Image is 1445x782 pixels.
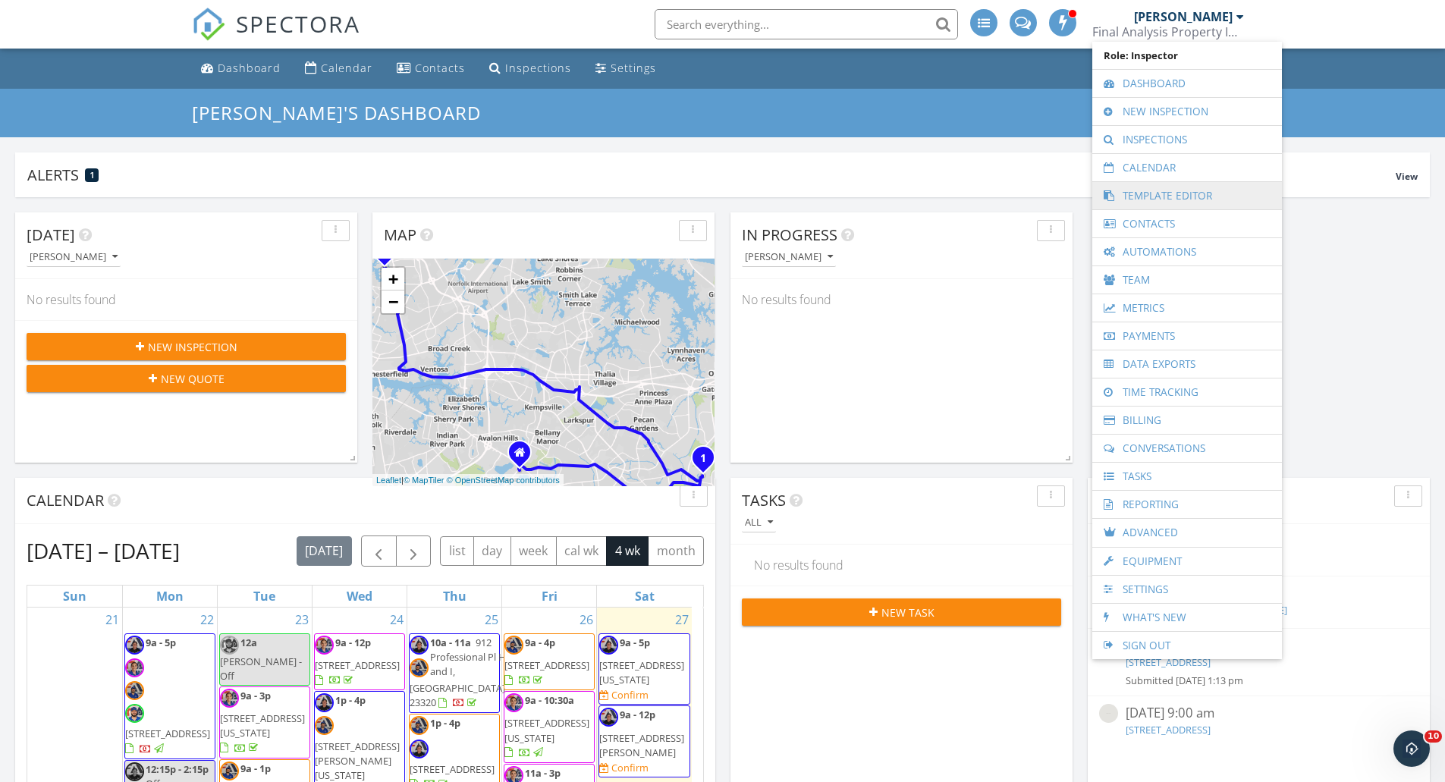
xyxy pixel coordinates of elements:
img: todd_estes_round_hs.png [220,636,239,655]
img: 20210608_122349.jpg [220,762,239,780]
a: [STREET_ADDRESS] [1126,723,1211,736]
a: Go to September 23, 2025 [292,608,312,632]
button: day [473,536,511,566]
a: [PERSON_NAME]'s Dashboard [192,100,494,125]
a: New Inspection [1100,98,1274,125]
a: Thursday [440,586,470,607]
span: New Inspection [148,339,237,355]
span: 9a - 4p [525,636,555,649]
img: 20210608_122349.jpg [315,716,334,735]
iframe: Intercom live chat [1393,730,1430,767]
a: Leaflet [376,476,401,485]
span: 11a - 3p [525,766,561,780]
span: In Progress [742,225,837,245]
div: 1446 Kempsville RD, Virginia Beach VA 23464 [520,452,529,461]
span: [STREET_ADDRESS] [315,658,400,672]
img: 20210608_122421.jpg [599,636,618,655]
span: 9a - 1p [240,762,271,775]
span: [STREET_ADDRESS][US_STATE] [220,711,305,740]
a: Inspections [1100,126,1274,153]
button: All [742,513,776,533]
a: [STREET_ADDRESS] [1126,655,1211,669]
img: 20210610_122857.jpg [315,636,334,655]
div: Final Analysis Property Inspections [1092,24,1244,39]
img: 20210608_122421.jpg [315,693,334,712]
img: 20210610_122857.jpg [504,693,523,712]
a: Confirm [599,761,649,775]
a: 9a - 10:30a [STREET_ADDRESS][US_STATE] [504,691,595,763]
a: Zoom in [382,268,404,291]
a: Zoom out [382,291,404,313]
a: Tuesday [250,586,278,607]
div: [PERSON_NAME] [745,252,833,262]
button: New Quote [27,365,346,392]
span: 12:15p - 2:15p [146,762,209,776]
a: 9a - 12p [STREET_ADDRESS] [314,633,405,691]
img: 20210608_122421.jpg [599,708,618,727]
a: 9a - 4p [STREET_ADDRESS] [504,636,589,686]
a: Go to September 21, 2025 [102,608,122,632]
span: [STREET_ADDRESS][PERSON_NAME][US_STATE] [315,740,400,782]
a: Contacts [1100,210,1274,237]
a: Billing [1100,407,1274,434]
a: [DATE] 9:00 am [STREET_ADDRESS] [1099,704,1418,740]
img: 20210608_122349.jpg [410,658,429,677]
button: [DATE] [297,536,352,566]
a: 10a - 11a 912 Professional Pl H and I, [GEOGRAPHIC_DATA] 23320 [410,636,505,710]
div: No results found [743,545,1060,586]
div: No results found [730,279,1073,320]
a: Monday [153,586,187,607]
span: [STREET_ADDRESS][US_STATE] [599,658,684,686]
span: Tasks [742,490,786,510]
a: 10a - 11a 912 Professional Pl H and I, [GEOGRAPHIC_DATA] 23320 [409,633,500,714]
img: 20210608_122349.jpg [125,681,144,700]
div: [PERSON_NAME] [30,252,118,262]
img: 20210610_122857.jpg [220,689,239,708]
div: Dashboard [218,61,281,75]
img: 20210608_122349.jpg [410,716,429,735]
h2: [DATE] – [DATE] [27,535,180,566]
a: Team [1100,266,1274,294]
span: 1p - 4p [335,693,366,707]
a: Contacts [391,55,471,83]
input: Search everything... [655,9,958,39]
a: Data Exports [1100,350,1274,378]
button: New Inspection [27,333,346,360]
a: Automations [1100,238,1274,265]
a: Reporting [1100,491,1274,518]
i: 1 [700,454,706,464]
span: Calendar [27,490,104,510]
a: 9a - 3p [STREET_ADDRESS][US_STATE] [219,686,310,758]
img: The Best Home Inspection Software - Spectora [192,8,225,41]
div: Settings [611,61,656,75]
span: 9a - 12p [335,636,371,649]
img: streetview [1099,704,1118,723]
div: Calendar [321,61,372,75]
span: [STREET_ADDRESS] [504,658,589,672]
span: 9a - 10:30a [525,693,574,707]
img: 20210610_122857.jpg [125,658,144,677]
a: Dashboard [1100,70,1274,97]
span: 9a - 5p [620,636,650,649]
a: Calendar [1100,154,1274,181]
a: Go to September 22, 2025 [197,608,217,632]
a: Metrics [1100,294,1274,322]
span: [STREET_ADDRESS] [125,727,210,740]
div: Contacts [415,61,465,75]
a: 9a - 5p [STREET_ADDRESS][US_STATE] [599,636,684,686]
span: 1p - 4p [430,716,460,730]
span: Map [384,225,416,245]
a: Tasks [1100,463,1274,490]
img: 20210608_122421.jpg [410,740,429,758]
span: [STREET_ADDRESS] [410,762,495,776]
a: Calendar [299,55,379,83]
button: Next [396,535,432,567]
a: Template Editor [1100,182,1274,209]
img: 20210608_122349.jpg [504,636,523,655]
a: Advanced [1100,519,1274,547]
a: 9a - 5p [STREET_ADDRESS][US_STATE] Confirm [598,633,690,705]
span: New Quote [161,371,225,387]
a: SPECTORA [192,20,360,52]
div: Submitted [DATE] 1:13 pm [1126,674,1392,688]
span: View [1396,170,1418,183]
